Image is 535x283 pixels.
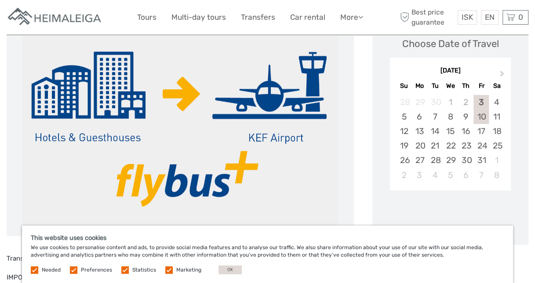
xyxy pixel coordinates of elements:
label: Preferences [81,266,112,274]
span: ISK [462,13,473,22]
div: Sa [489,80,504,92]
div: Choose Sunday, October 19th, 2025 [396,138,411,153]
div: Choose Wednesday, October 22nd, 2025 [443,138,458,153]
div: Mo [412,80,427,92]
div: Th [458,80,473,92]
div: Not available Wednesday, October 1st, 2025 [443,95,458,109]
div: Not available Tuesday, September 30th, 2025 [427,95,443,109]
div: Choose Tuesday, October 7th, 2025 [427,109,443,124]
span: 0 [517,13,524,22]
div: Loading... [448,213,453,219]
div: Choose Tuesday, October 21st, 2025 [427,138,443,153]
div: Su [396,80,411,92]
div: Choose Saturday, October 4th, 2025 [489,95,504,109]
p: We're away right now. Please check back later! [12,15,99,22]
div: Choose Thursday, October 9th, 2025 [458,109,473,124]
div: Choose Tuesday, October 14th, 2025 [427,124,443,138]
div: Choose Thursday, October 30th, 2025 [458,153,473,167]
div: Choose Tuesday, November 4th, 2025 [427,168,443,182]
button: Next Month [496,69,510,83]
div: Choose Wednesday, October 29th, 2025 [443,153,458,167]
div: [DATE] [390,66,511,76]
div: month 2025-10 [393,95,508,182]
div: Choose Saturday, November 8th, 2025 [489,168,504,182]
div: Choose Tuesday, October 28th, 2025 [427,153,443,167]
div: Choose Date of Travel [402,37,499,51]
div: EN [481,10,499,25]
button: OK [218,265,242,274]
label: Needed [42,266,61,274]
label: Marketing [176,266,201,274]
div: Choose Wednesday, October 15th, 2025 [443,124,458,138]
div: Not available Monday, September 29th, 2025 [412,95,427,109]
h5: This website uses cookies [31,234,504,242]
div: Not available Sunday, September 28th, 2025 [396,95,411,109]
div: Choose Saturday, November 1st, 2025 [489,153,504,167]
div: Choose Wednesday, October 8th, 2025 [443,109,458,124]
div: Choose Friday, October 10th, 2025 [473,109,489,124]
div: Choose Saturday, October 25th, 2025 [489,138,504,153]
div: Choose Friday, October 24th, 2025 [473,138,489,153]
a: Multi-day tours [171,11,226,24]
div: Choose Saturday, October 18th, 2025 [489,124,504,138]
div: Choose Monday, October 20th, 2025 [412,138,427,153]
div: We use cookies to personalise content and ads, to provide social media features and to analyse ou... [22,225,513,283]
a: Car rental [290,11,325,24]
a: Transfers [241,11,275,24]
span: Transfer from [GEOGRAPHIC_DATA] Hotels or Bus Stops [7,254,182,262]
div: Choose Monday, October 6th, 2025 [412,109,427,124]
div: Fr [473,80,489,92]
div: Choose Sunday, October 12th, 2025 [396,124,411,138]
button: Open LiveChat chat widget [101,14,112,24]
div: Choose Thursday, November 6th, 2025 [458,168,473,182]
img: Apartments in Reykjavik [7,7,103,28]
div: Choose Friday, October 17th, 2025 [473,124,489,138]
div: Choose Monday, October 13th, 2025 [412,124,427,138]
div: Choose Thursday, October 16th, 2025 [458,124,473,138]
div: Not available Thursday, October 2nd, 2025 [458,95,473,109]
div: Choose Monday, November 3rd, 2025 [412,168,427,182]
div: Choose Friday, October 3rd, 2025 [473,95,489,109]
div: Choose Friday, November 7th, 2025 [473,168,489,182]
div: Tu [427,80,443,92]
div: Choose Sunday, October 5th, 2025 [396,109,411,124]
span: Best price guarantee [398,7,455,27]
a: Tours [137,11,156,24]
div: Choose Wednesday, November 5th, 2025 [443,168,458,182]
div: Choose Thursday, October 23rd, 2025 [458,138,473,153]
div: Choose Friday, October 31st, 2025 [473,153,489,167]
a: More [340,11,363,24]
div: Choose Monday, October 27th, 2025 [412,153,427,167]
img: 712a0e43dd27461abbb2e424cb7ebcd4_main_slider.png [22,21,338,232]
div: Choose Saturday, October 11th, 2025 [489,109,504,124]
div: We [443,80,458,92]
div: Choose Sunday, October 26th, 2025 [396,153,411,167]
label: Statistics [132,266,156,274]
div: Choose Sunday, November 2nd, 2025 [396,168,411,182]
